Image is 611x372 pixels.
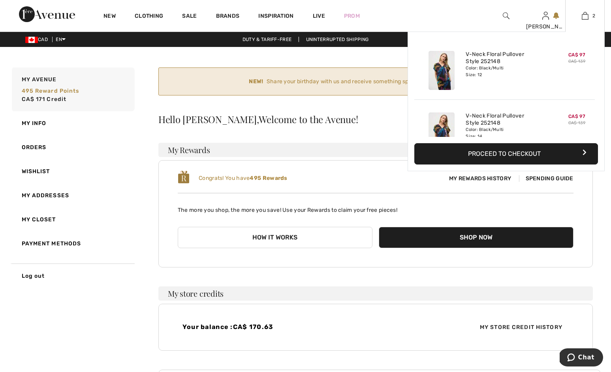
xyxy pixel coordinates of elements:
[258,13,293,21] span: Inspiration
[519,175,573,182] span: Spending Guide
[250,175,287,181] b: 495 Rewards
[429,51,455,90] img: V-Neck Floral Pullover Style 252148
[566,11,604,21] a: 2
[178,200,573,214] p: The more you shop, the more you save! Use your Rewards to claim your free pieces!
[25,37,38,43] img: Canadian Dollar
[22,75,57,84] span: My Avenue
[466,112,543,127] a: V-Neck Floral Pullover Style 252148
[182,323,371,331] h4: Your balance :
[233,323,274,331] span: CA$ 170.63
[568,120,585,125] s: CA$ 139
[466,127,543,139] div: Color: Black/Multi Size: 14
[429,112,455,151] img: V-Neck Floral Pullover Style 252148
[158,286,593,301] h3: My store credits
[158,143,593,157] h3: My Rewards
[542,12,549,19] a: Sign In
[568,52,585,58] span: CA$ 97
[22,96,67,103] span: CA$ 171 Credit
[10,135,135,159] a: Orders
[56,37,66,42] span: EN
[592,12,595,19] span: 2
[414,143,598,165] button: Proceed to Checkout
[25,37,51,42] span: CAD
[466,51,543,65] a: V-Neck Floral Pullover Style 252148
[526,22,565,31] div: [PERSON_NAME]
[582,11,588,21] img: My Bag
[474,323,569,331] span: My Store Credit History
[199,175,288,181] span: Congrats! You have
[313,12,325,20] a: Live
[135,13,163,21] a: Clothing
[103,13,116,21] a: New
[22,88,79,94] span: 495 Reward points
[10,207,135,232] a: My Closet
[182,13,197,21] a: Sale
[466,65,543,78] div: Color: Black/Multi Size: 12
[19,6,75,22] img: 1ère Avenue
[542,11,549,21] img: My Info
[178,170,190,184] img: loyalty_logo_r.svg
[249,77,263,86] strong: NEW!
[10,264,135,288] a: Log out
[10,111,135,135] a: My Info
[503,11,509,21] img: search the website
[443,174,517,183] span: My Rewards History
[10,159,135,183] a: Wishlist
[259,114,358,124] span: Welcome to the Avenue!
[178,227,372,248] button: How it works
[165,77,575,86] div: Share your birthday with us and receive something special each year.
[560,348,603,368] iframe: Opens a widget where you can chat to one of our agents
[10,183,135,207] a: My Addresses
[344,12,360,20] a: Prom
[10,232,135,256] a: Payment Methods
[379,227,573,248] button: Shop Now
[158,114,593,124] div: Hello [PERSON_NAME],
[568,114,585,119] span: CA$ 97
[216,13,240,21] a: Brands
[568,59,585,64] s: CA$ 139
